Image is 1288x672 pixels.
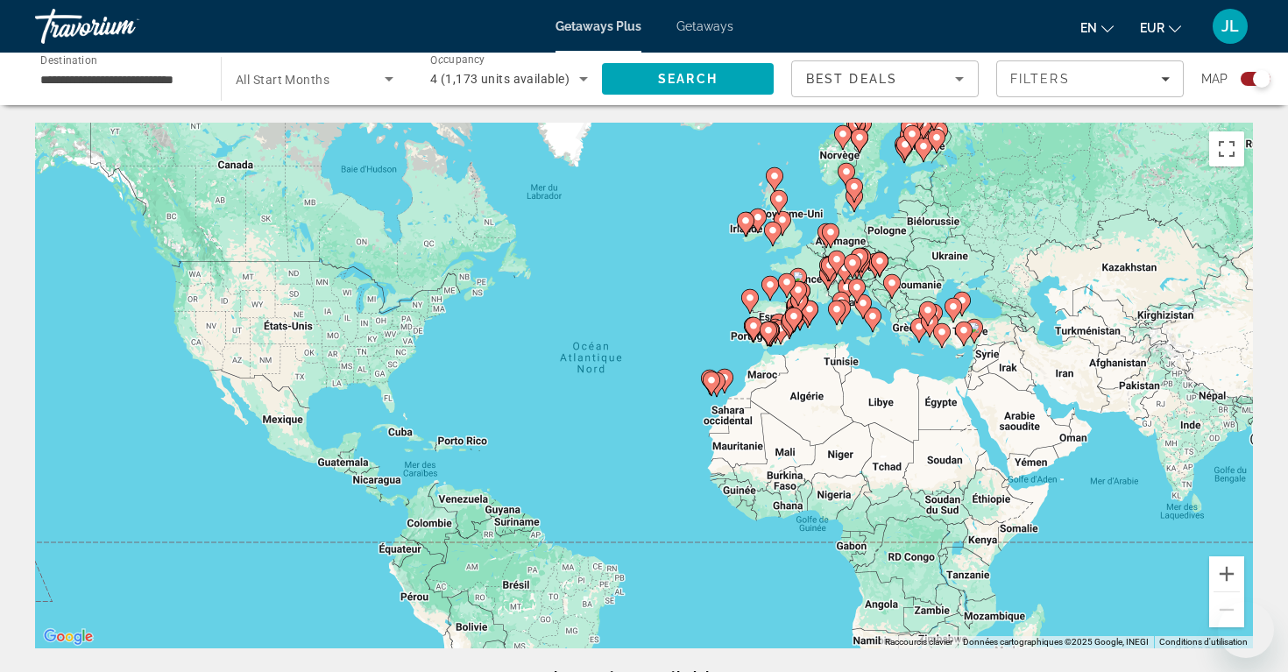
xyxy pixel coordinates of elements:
iframe: Bouton de lancement de la fenêtre de messagerie [1218,602,1274,658]
span: Map [1201,67,1228,91]
a: Conditions d'utilisation (s'ouvre dans un nouvel onglet) [1159,637,1248,647]
span: All Start Months [236,73,329,87]
a: Getaways [676,19,733,33]
button: Search [602,63,774,95]
span: Best Deals [806,72,897,86]
span: Occupancy [430,54,485,67]
mat-select: Sort by [806,68,964,89]
button: Zoom arrière [1209,592,1244,627]
span: JL [1221,18,1239,35]
button: User Menu [1207,8,1253,45]
span: EUR [1140,21,1164,35]
span: en [1080,21,1097,35]
a: Travorium [35,4,210,49]
button: Filters [996,60,1184,97]
img: Google [39,626,97,648]
button: Change currency [1140,15,1181,40]
button: Zoom avant [1209,556,1244,591]
a: Getaways Plus [556,19,641,33]
span: Search [658,72,718,86]
a: Ouvrir cette zone dans Google Maps (dans une nouvelle fenêtre) [39,626,97,648]
span: 4 (1,173 units available) [430,72,570,86]
span: Filters [1010,72,1070,86]
button: Change language [1080,15,1114,40]
span: Destination [40,53,97,66]
button: Passer en plein écran [1209,131,1244,166]
span: Données cartographiques ©2025 Google, INEGI [963,637,1149,647]
button: Raccourcis clavier [885,636,952,648]
input: Select destination [40,69,198,90]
